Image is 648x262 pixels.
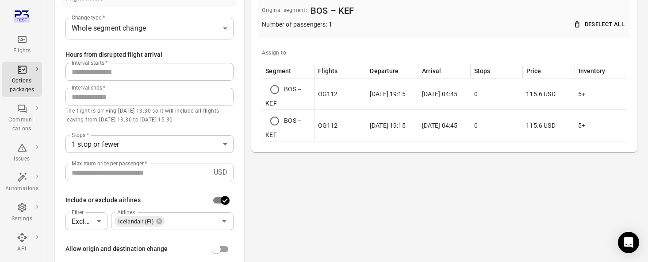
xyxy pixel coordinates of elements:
div: 1 stop or fewer [65,135,234,153]
div: Number of passengers: 1 [262,20,332,29]
div: Settings [5,215,38,223]
div: Allow origin and destination change [65,244,168,254]
p: The flight is arriving [DATE] 13:30 so it will include all flights leaving from [DATE] 13:30 to [... [65,107,234,125]
a: Settings [2,199,42,226]
label: Filter [72,208,84,216]
div: Hours from disrupted flight arrival [65,50,163,60]
span: Icelandair (FI) [115,216,157,227]
td: [DATE] 04:45 [418,78,471,110]
td: BOS – KEF [262,110,314,141]
td: 5+ [575,110,627,141]
div: BOS – KEF [311,4,354,18]
div: Open Intercom Messenger [618,232,639,253]
a: Automations [2,169,42,196]
div: Original segment: [262,6,307,15]
div: Assign to: [262,49,288,58]
label: Interval ends [72,84,106,91]
td: 5+ [575,78,627,110]
div: Communi-cations [5,116,38,133]
button: Open [218,215,230,227]
div: Include or exclude airlines [65,196,141,205]
a: Communi-cations [2,101,42,136]
th: Segment [262,65,314,78]
p: USD [214,167,227,178]
label: Change type [72,14,105,21]
button: Deselect all [572,18,627,31]
td: [DATE] 19:15 [366,78,418,110]
th: Stops [471,65,523,78]
label: Stops [72,131,89,139]
td: [DATE] 19:15 [366,110,418,141]
th: Flights [314,65,366,78]
a: Options packages [2,62,42,97]
th: Departure [366,65,418,78]
th: Inventory [575,65,627,78]
div: API [5,245,38,254]
a: API [2,230,42,256]
label: Maximum price per passenger [72,160,147,167]
div: Flights [5,47,38,55]
td: 0 [471,110,523,141]
div: Icelandair (FI) [115,216,165,227]
td: OG112 [314,78,366,110]
span: Whole segment change [72,23,219,34]
td: BOS – KEF [262,78,314,110]
div: Issues [5,155,38,164]
th: Price [522,65,575,78]
a: Issues [2,140,42,166]
a: Flights [2,31,42,58]
div: Exclude [65,212,107,230]
th: Arrival [418,65,471,78]
td: OG112 [314,110,366,141]
label: Airlines [117,208,135,216]
label: Interval starts [72,59,107,66]
div: Options packages [5,77,38,94]
td: [DATE] 04:45 [418,110,471,141]
table: Flights inventory [262,65,627,141]
td: 115.6 USD [522,110,575,141]
div: Automations [5,184,38,193]
td: 0 [471,78,523,110]
td: 115.6 USD [522,78,575,110]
